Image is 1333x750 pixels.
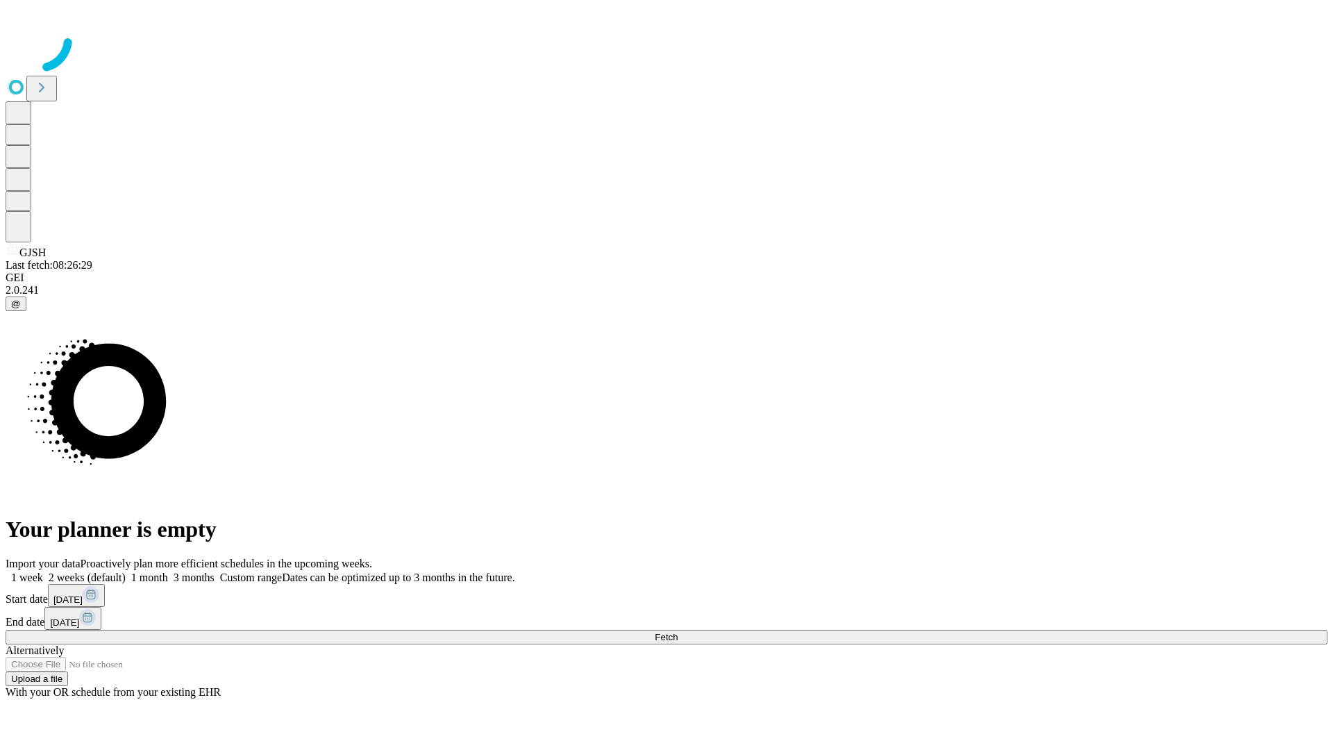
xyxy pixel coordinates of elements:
[49,572,126,583] span: 2 weeks (default)
[6,607,1327,630] div: End date
[6,517,1327,542] h1: Your planner is empty
[6,259,92,271] span: Last fetch: 08:26:29
[53,594,83,605] span: [DATE]
[11,299,21,309] span: @
[6,272,1327,284] div: GEI
[19,247,46,258] span: GJSH
[6,284,1327,297] div: 2.0.241
[48,584,105,607] button: [DATE]
[6,584,1327,607] div: Start date
[50,617,79,628] span: [DATE]
[6,630,1327,644] button: Fetch
[81,558,372,569] span: Proactively plan more efficient schedules in the upcoming weeks.
[220,572,282,583] span: Custom range
[655,632,678,642] span: Fetch
[44,607,101,630] button: [DATE]
[6,672,68,686] button: Upload a file
[174,572,215,583] span: 3 months
[11,572,43,583] span: 1 week
[6,644,64,656] span: Alternatively
[6,297,26,311] button: @
[6,686,221,698] span: With your OR schedule from your existing EHR
[131,572,168,583] span: 1 month
[282,572,514,583] span: Dates can be optimized up to 3 months in the future.
[6,558,81,569] span: Import your data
